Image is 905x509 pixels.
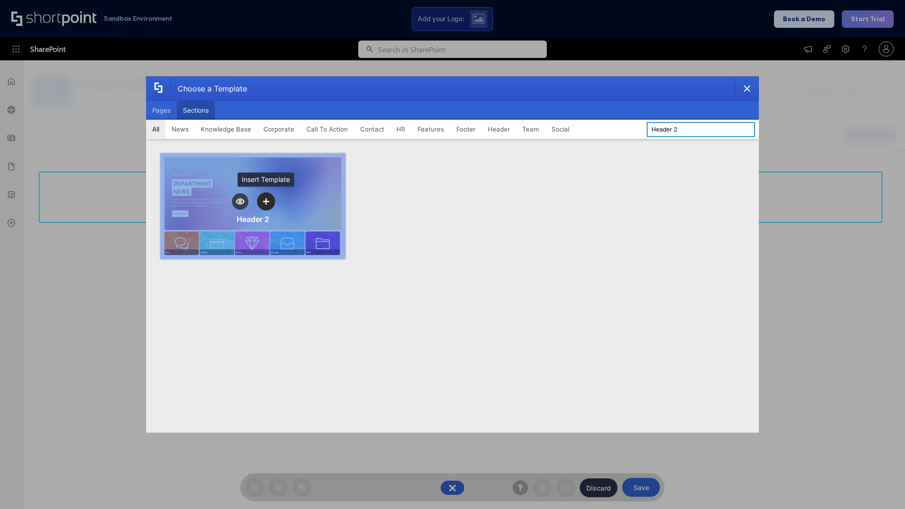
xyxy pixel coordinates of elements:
button: HR [390,120,411,139]
button: All [146,120,165,139]
button: Footer [450,120,482,139]
button: Features [411,120,450,139]
button: Header [482,120,516,139]
div: Choose a Template [170,77,247,100]
div: Header 2 [237,214,269,224]
button: Call To Action [300,120,354,139]
button: Social [545,120,576,139]
button: News [165,120,195,139]
button: Team [516,120,545,139]
button: Sections [177,101,215,120]
input: Search [647,122,755,137]
button: Pages [146,101,177,120]
div: template selector [146,76,759,433]
iframe: Chat Widget [858,464,905,509]
button: Corporate [257,120,300,139]
button: Knowledge Base [195,120,257,139]
button: Contact [354,120,390,139]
